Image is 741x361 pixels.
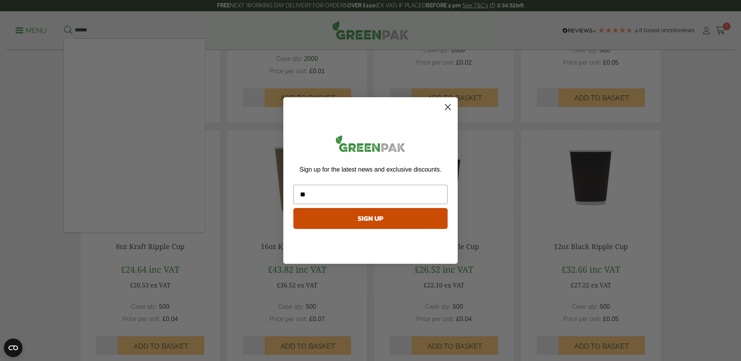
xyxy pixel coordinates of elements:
input: Email [293,185,448,204]
button: SIGN UP [293,208,448,229]
img: greenpak_logo [293,132,448,158]
button: Close dialog [441,100,455,114]
button: Open CMP widget [4,339,22,357]
span: Sign up for the latest news and exclusive discounts. [300,166,441,173]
